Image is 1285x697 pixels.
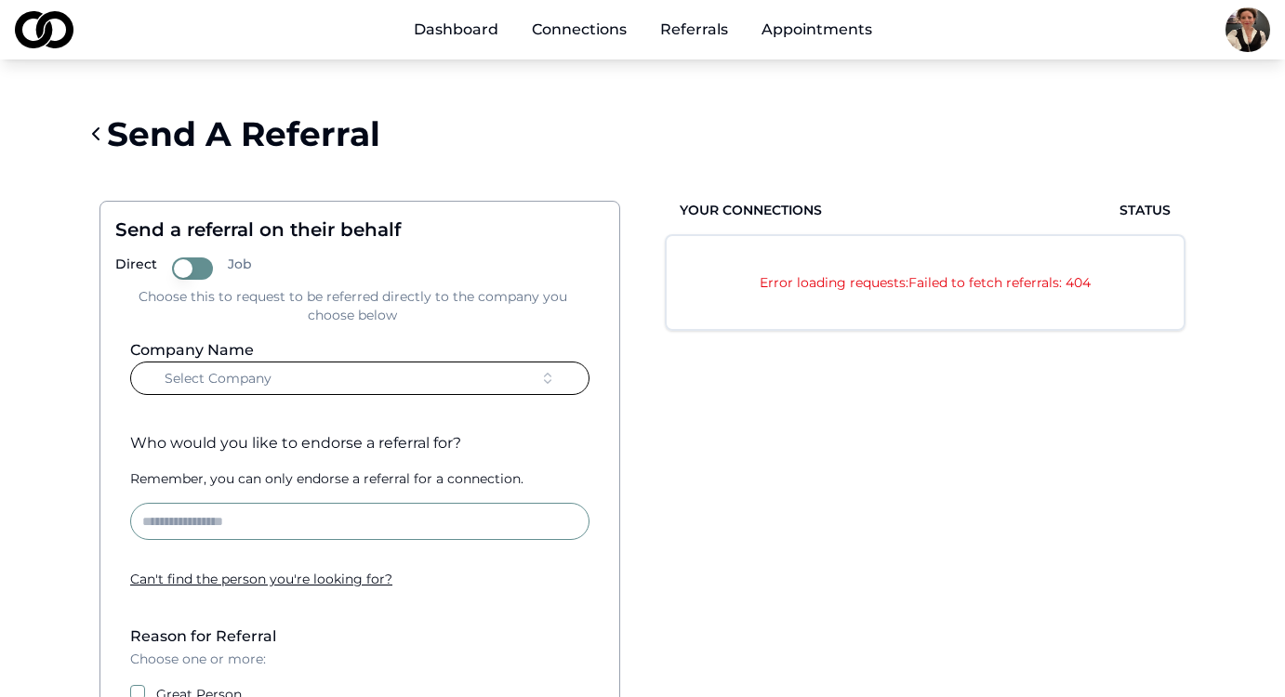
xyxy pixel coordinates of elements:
[1225,7,1270,52] img: 5e4956b8-6a29-472d-8855-aac958b1cd77-2024-01-25%2019-profile_picture.jpg
[517,11,642,48] a: Connections
[399,11,513,48] a: Dashboard
[747,11,887,48] a: Appointments
[399,11,887,48] nav: Main
[130,627,276,645] label: Reason for Referral
[107,115,380,152] div: Send A Referral
[130,469,590,488] div: Remember, you can only endorse a referral for a connection.
[115,287,590,324] div: Choose this to request to be referred directly to the company you choose below
[115,257,157,280] label: Direct
[704,273,1146,292] p: Error loading requests: Failed to fetch referrals: 404
[1119,201,1171,219] span: Status
[130,570,590,588] div: Can ' t find the person you ' re looking for?
[15,11,73,48] img: logo
[645,11,743,48] a: Referrals
[130,651,266,667] span: Choose one or more:
[130,341,254,359] label: Company Name
[680,201,822,219] span: Your Connections
[165,369,272,388] span: Select Company
[130,432,590,454] div: Who would you like to endorse a referral for?
[228,257,252,280] label: Job
[115,217,590,243] div: Send a referral on their behalf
